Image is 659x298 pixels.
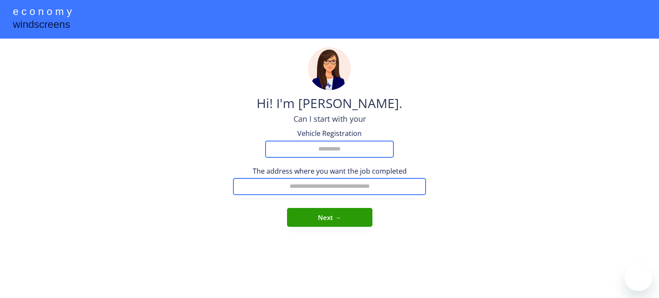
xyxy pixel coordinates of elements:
[13,17,70,34] div: windscreens
[625,264,652,291] iframe: Button to launch messaging window
[308,47,351,90] img: madeline.png
[287,129,372,138] div: Vehicle Registration
[13,4,72,21] div: e c o n o m y
[233,166,426,176] div: The address where you want the job completed
[293,114,366,124] div: Can I start with your
[287,208,372,227] button: Next →
[257,94,402,114] div: Hi! I'm [PERSON_NAME].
